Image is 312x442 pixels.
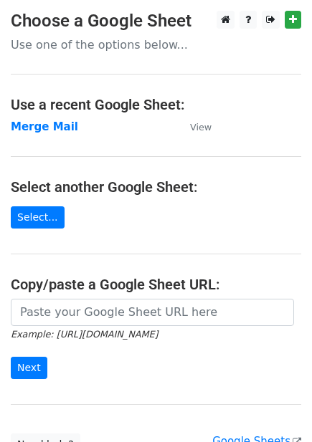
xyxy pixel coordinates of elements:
a: Select... [11,206,65,229]
input: Next [11,357,47,379]
a: View [176,120,212,133]
iframe: Chat Widget [240,373,312,442]
h4: Copy/paste a Google Sheet URL: [11,276,301,293]
h4: Use a recent Google Sheet: [11,96,301,113]
p: Use one of the options below... [11,37,301,52]
small: Example: [URL][DOMAIN_NAME] [11,329,158,340]
input: Paste your Google Sheet URL here [11,299,294,326]
a: Merge Mail [11,120,78,133]
small: View [190,122,212,133]
h4: Select another Google Sheet: [11,178,301,196]
h3: Choose a Google Sheet [11,11,301,32]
